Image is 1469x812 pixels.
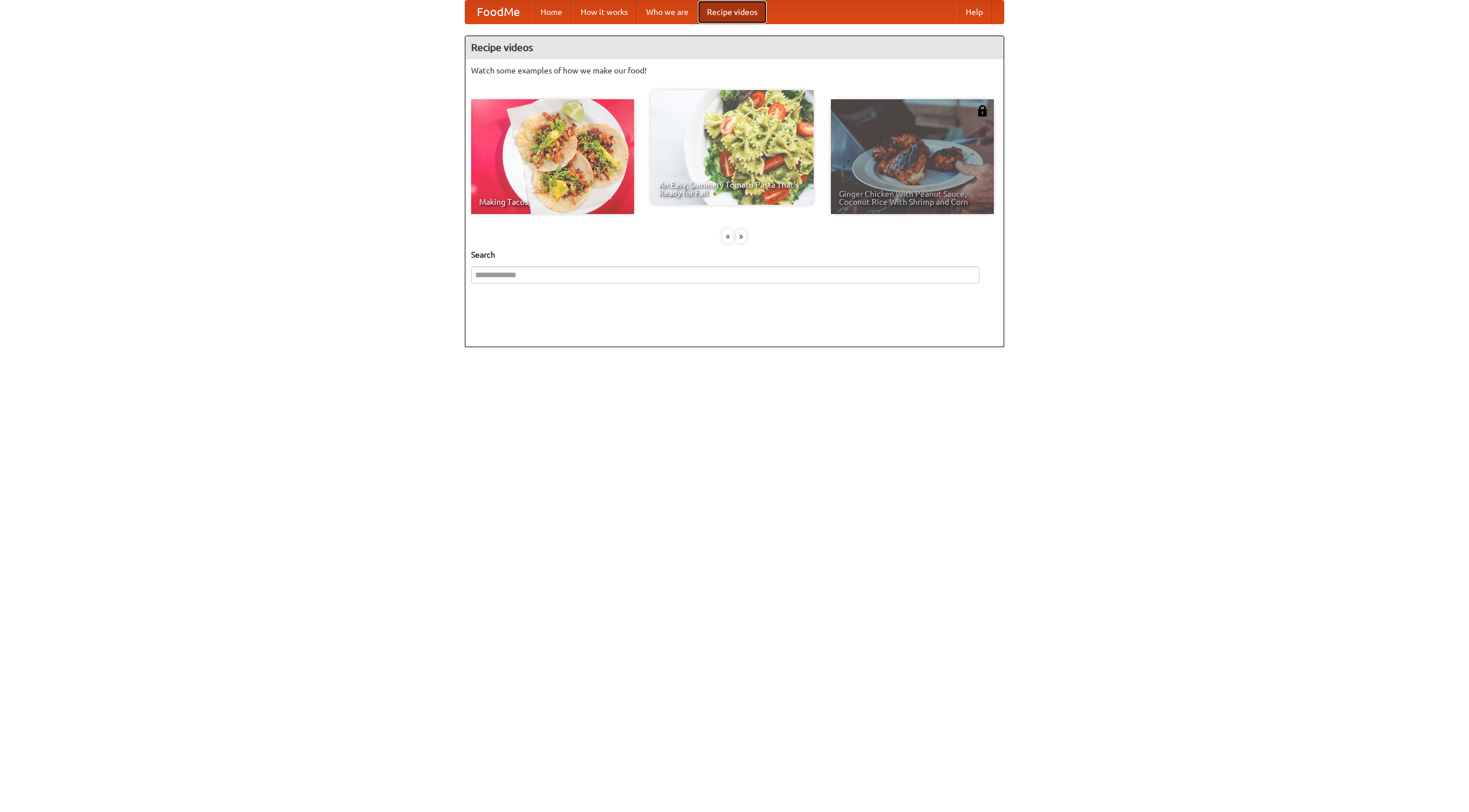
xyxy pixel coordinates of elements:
a: An Easy, Summery Tomato Pasta That's Ready for Fall [651,90,814,205]
a: How it works [572,1,637,24]
a: Who we are [637,1,698,24]
a: Recipe videos [698,1,767,24]
div: » [736,229,747,243]
img: 483408.png [977,105,988,116]
p: Watch some examples of how we make our food! [471,65,998,76]
h5: Search [471,249,998,261]
a: FoodMe [465,1,531,24]
h4: Recipe videos [465,36,1004,59]
a: Making Tacos [471,99,634,214]
span: Making Tacos [479,198,626,206]
a: Help [957,1,992,24]
span: An Easy, Summery Tomato Pasta That's Ready for Fall [659,181,806,197]
a: Home [531,1,572,24]
div: « [722,229,733,243]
